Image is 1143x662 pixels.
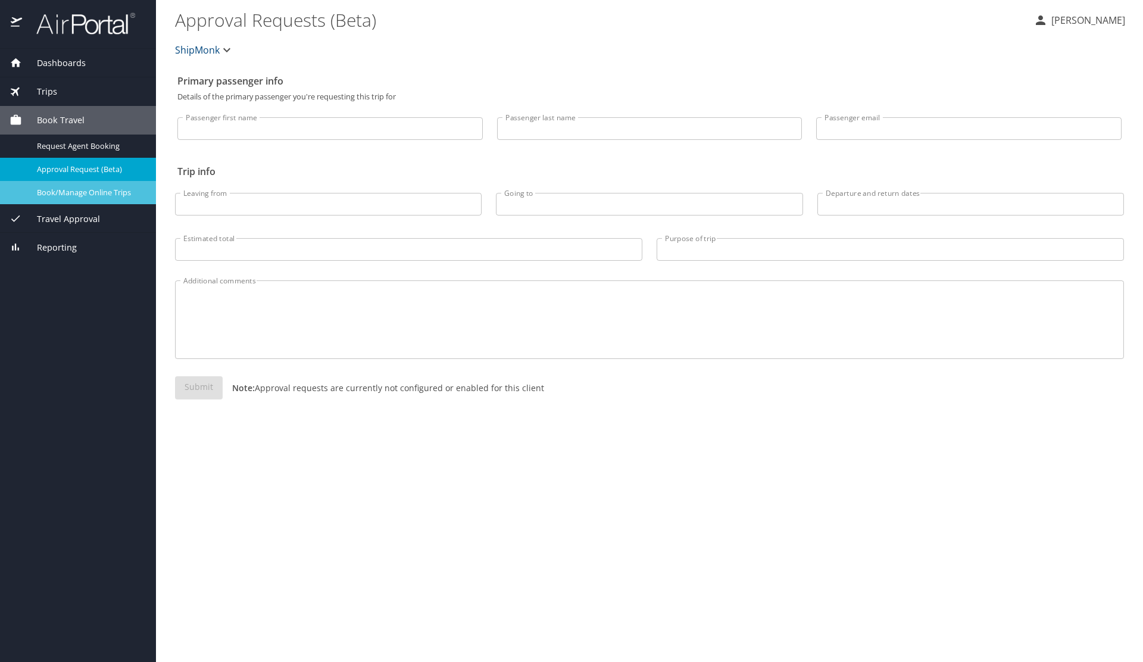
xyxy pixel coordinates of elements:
[22,85,57,98] span: Trips
[177,93,1122,101] p: Details of the primary passenger you're requesting this trip for
[177,162,1122,181] h2: Trip info
[37,187,142,198] span: Book/Manage Online Trips
[37,164,142,175] span: Approval Request (Beta)
[170,38,239,62] button: ShipMonk
[223,382,544,394] p: Approval requests are currently not configured or enabled for this client
[175,1,1024,38] h1: Approval Requests (Beta)
[175,42,220,58] span: ShipMonk
[177,71,1122,90] h2: Primary passenger info
[22,241,77,254] span: Reporting
[22,114,85,127] span: Book Travel
[1029,10,1130,31] button: [PERSON_NAME]
[22,57,86,70] span: Dashboards
[11,12,23,35] img: icon-airportal.png
[22,213,100,226] span: Travel Approval
[1048,13,1125,27] p: [PERSON_NAME]
[37,140,142,152] span: Request Agent Booking
[232,382,255,394] strong: Note:
[23,12,135,35] img: airportal-logo.png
